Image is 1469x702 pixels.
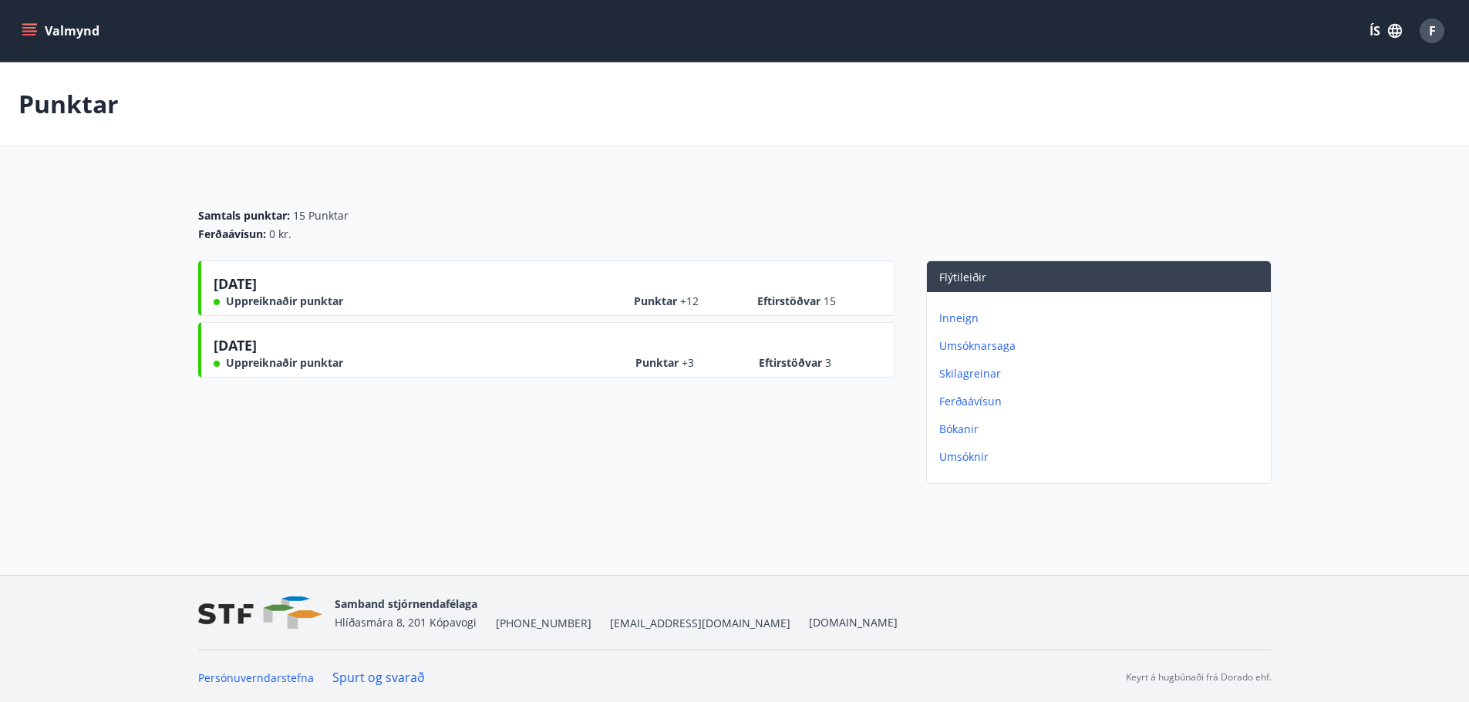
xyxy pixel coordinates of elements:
p: Skilagreinar [939,366,1265,381]
span: 3 [825,355,831,370]
span: Punktar [635,355,713,371]
span: Uppreiknaðir punktar [226,294,343,309]
span: [EMAIL_ADDRESS][DOMAIN_NAME] [610,616,790,631]
span: 0 kr. [269,227,291,242]
span: 15 [824,294,836,308]
span: F [1429,22,1436,39]
span: Punktar [634,294,711,309]
span: +3 [682,355,694,370]
p: Ferðaávísun [939,394,1265,409]
span: 15 Punktar [293,208,349,223]
span: +12 [680,294,699,308]
a: Persónuverndarstefna [198,670,314,685]
span: Samtals punktar : [198,208,290,223]
span: Uppreiknaðir punktar [226,355,343,371]
button: ÍS [1361,17,1410,45]
p: Bókanir [939,422,1265,437]
button: F [1413,12,1450,49]
img: vjCaq2fThgY3EUYqSgpjEiBg6WP39ov69hlhuPVN.png [198,596,322,630]
span: Hlíðasmára 8, 201 Kópavogi [335,615,477,630]
a: [DOMAIN_NAME] [809,615,898,630]
span: Eftirstöðvar [757,294,836,309]
p: Umsóknarsaga [939,338,1265,354]
span: [DATE] [214,336,257,361]
p: Umsóknir [939,449,1265,465]
p: Inneign [939,311,1265,326]
span: Ferðaávísun : [198,227,266,242]
span: [PHONE_NUMBER] [496,616,591,631]
button: menu [19,17,106,45]
p: Punktar [19,87,119,121]
span: Samband stjórnendafélaga [335,596,477,611]
span: [DATE] [214,274,257,299]
span: Eftirstöðvar [759,355,836,371]
span: Flýtileiðir [939,270,986,284]
a: Spurt og svarað [332,669,425,686]
p: Keyrt á hugbúnaði frá Dorado ehf. [1126,670,1272,684]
